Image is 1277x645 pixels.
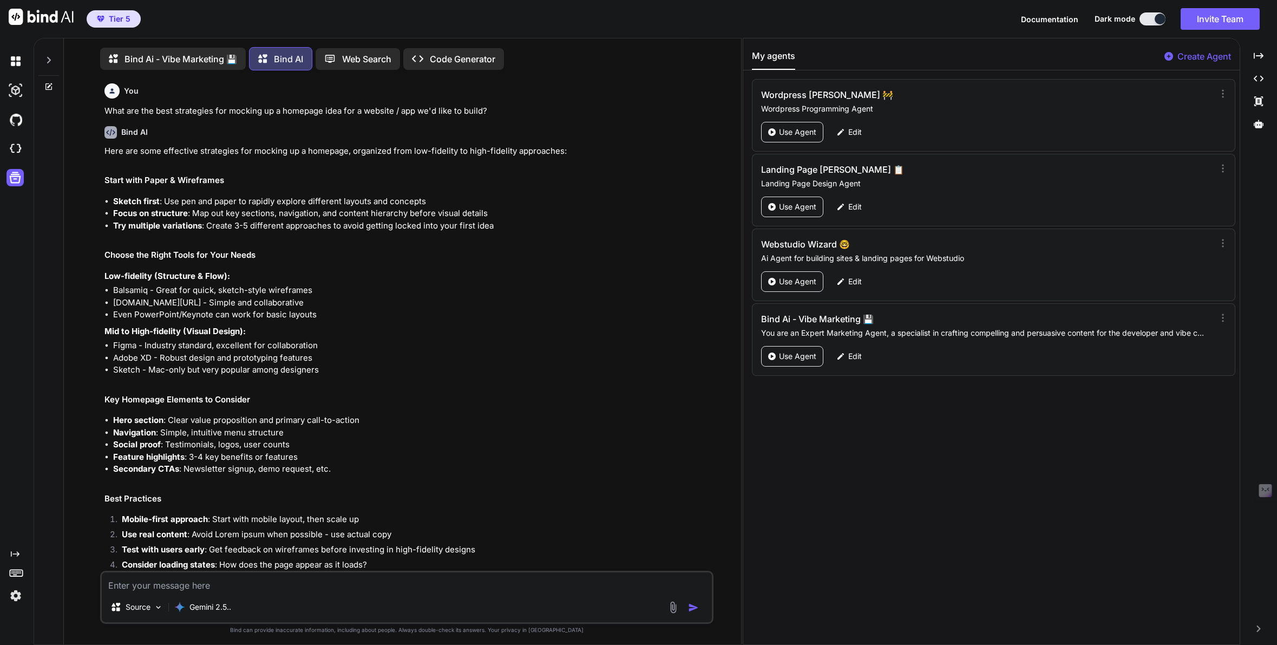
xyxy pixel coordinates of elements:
p: Edit [848,201,862,212]
h3: Landing Page [PERSON_NAME] 📋 [761,163,1072,176]
h2: Key Homepage Elements to Consider [104,394,711,406]
li: Adobe XD - Robust design and prototyping features [113,352,711,364]
strong: Navigation [113,427,156,438]
span: Tier 5 [109,14,130,24]
strong: Mid to High-fidelity (Visual Design): [104,326,246,336]
h3: Wordpress [PERSON_NAME] 🚧 [761,88,1072,101]
li: : 3-4 key benefits or features [113,451,711,464]
p: Edit [848,276,862,287]
li: Balsamiq - Great for quick, sketch-style wireframes [113,284,711,297]
h2: Start with Paper & Wireframes [104,174,711,187]
strong: Low-fidelity (Structure & Flow): [104,271,230,281]
h3: Webstudio Wizard 🤓 [761,238,1072,251]
img: attachment [667,601,679,614]
li: [DOMAIN_NAME][URL] - Simple and collaborative [113,297,711,309]
p: Web Search [342,53,391,66]
p: Wordpress Programming Agent [761,103,1205,114]
li: : Newsletter signup, demo request, etc. [113,463,711,475]
li: : Create 3-5 different approaches to avoid getting locked into your first idea [113,220,711,232]
strong: Consider loading states [122,559,215,570]
img: githubDark [6,110,25,129]
h2: Best Practices [104,493,711,505]
h6: You [124,86,139,96]
img: Bind AI [9,9,74,25]
img: Gemini 2.5 Pro [174,602,185,613]
strong: Hero section [113,415,163,425]
li: Figma - Industry standard, excellent for collaboration [113,340,711,352]
p: Use Agent [779,276,816,287]
img: Pick Models [154,603,163,612]
p: Source [126,602,150,613]
strong: Feature highlights [113,452,185,462]
li: : Testimonials, logos, user counts [113,439,711,451]
h3: Bind Ai - Vibe Marketing 💾 [761,312,1072,325]
h6: Bind AI [121,127,148,138]
p: Edit [848,127,862,138]
img: darkAi-studio [6,81,25,100]
li: : Map out key sections, navigation, and content hierarchy before visual details [113,207,711,220]
img: cloudideIcon [6,140,25,158]
p: Bind can provide inaccurate information, including about people. Always double-check its answers.... [100,626,713,634]
li: Sketch - Mac-only but very popular among designers [113,364,711,376]
strong: Secondary CTAs [113,464,179,474]
strong: Sketch first [113,196,160,206]
span: Documentation [1021,15,1078,24]
img: settings [6,587,25,605]
li: : Simple, intuitive menu structure [113,427,711,439]
li: : Get feedback on wireframes before investing in high-fidelity designs [113,544,711,559]
p: Ai Agent for building sites & landing pages for Webstudio [761,253,1205,264]
strong: Test with users early [122,544,205,555]
p: Bind Ai - Vibe Marketing 💾 [125,53,237,66]
strong: Mobile-first approach [122,514,208,524]
img: premium [97,16,104,22]
img: darkChat [6,52,25,70]
p: Here are some effective strategies for mocking up a homepage, organized from low-fidelity to high... [104,145,711,158]
button: Documentation [1021,14,1078,25]
strong: Focus on structure [113,208,188,218]
p: Code Generator [430,53,495,66]
li: : Use pen and paper to rapidly explore different layouts and concepts [113,196,711,208]
p: Use Agent [779,201,816,212]
button: premiumTier 5 [87,10,141,28]
p: Bind AI [274,53,303,66]
p: Edit [848,351,862,362]
li: : Clear value proposition and primary call-to-action [113,414,711,427]
li: Even PowerPoint/Keynote can work for basic layouts [113,309,711,321]
li: : Start with mobile layout, then scale up [113,513,711,529]
img: icon [688,602,699,613]
strong: Social proof [113,439,161,449]
p: Landing Page Design Agent [761,178,1205,189]
h2: Choose the Right Tools for Your Needs [104,249,711,262]
p: Use Agent [779,351,816,362]
p: Use Agent [779,127,816,138]
button: My agents [752,49,795,70]
button: Invite Team [1181,8,1260,30]
li: : How does the page appear as it loads? [113,559,711,574]
strong: Try multiple variations [113,220,202,231]
span: Dark mode [1095,14,1135,24]
p: You are an Expert Marketing Agent, a specialist in crafting compelling and persuasive content for... [761,328,1205,338]
li: : Avoid Lorem ipsum when possible - use actual copy [113,529,711,544]
p: Gemini 2.5.. [189,602,231,613]
p: What are the best strategies for mocking up a homepage idea for a website / app we'd like to build? [104,105,711,118]
strong: Use real content [122,529,187,539]
p: Create Agent [1177,50,1231,63]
